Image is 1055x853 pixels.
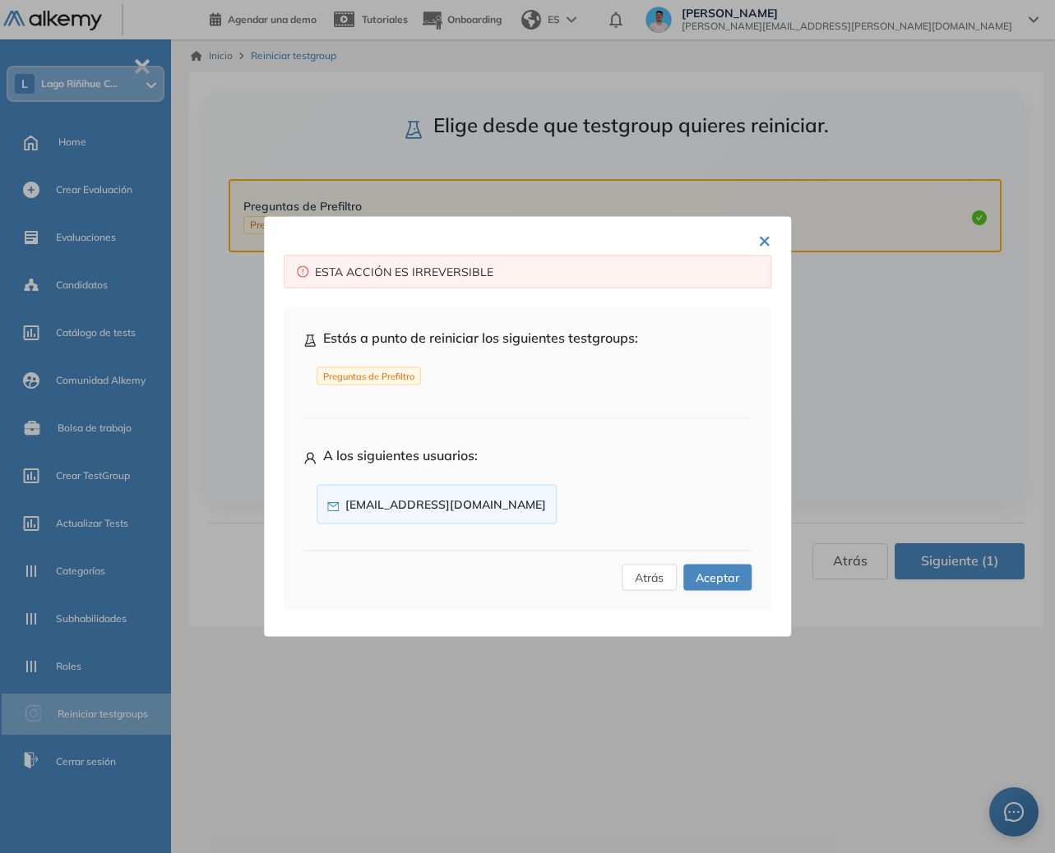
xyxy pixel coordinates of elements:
[327,501,339,513] span: mail
[622,565,677,591] button: Atrás
[303,328,752,348] h5: Estás a punto de reiniciar los siguientes testgroups:
[317,367,421,385] span: Preguntas de Prefiltro
[315,263,759,281] div: ESTA ACCIÓN ES IRREVERSIBLE
[303,452,317,465] span: user
[303,334,317,348] span: experiment
[758,224,771,256] button: ×
[303,445,752,465] h5: A los siguientes usuarios:
[696,569,739,587] span: Aceptar
[635,569,664,587] span: Atrás
[345,497,546,512] strong: [EMAIL_ADDRESS][DOMAIN_NAME]
[297,266,308,278] span: exclamation-circle
[683,565,752,591] button: Aceptar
